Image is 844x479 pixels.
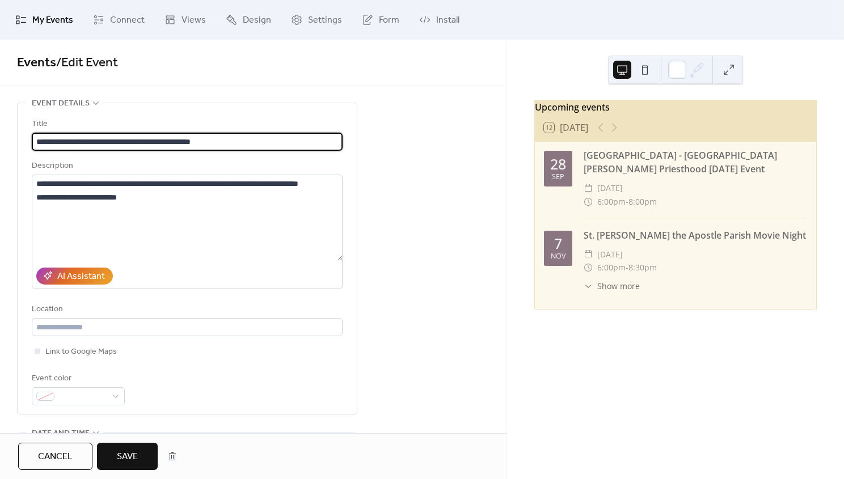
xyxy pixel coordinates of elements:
[32,97,90,111] span: Event details
[18,443,92,470] button: Cancel
[628,261,657,274] span: 8:30pm
[411,5,468,35] a: Install
[182,14,206,27] span: Views
[628,195,657,209] span: 8:00pm
[597,280,640,292] span: Show more
[584,181,593,195] div: ​
[217,5,280,35] a: Design
[110,14,145,27] span: Connect
[584,280,640,292] button: ​Show more
[32,372,123,385] div: Event color
[117,450,138,464] span: Save
[584,280,593,292] div: ​
[38,450,73,464] span: Cancel
[32,303,340,316] div: Location
[156,5,214,35] a: Views
[32,159,340,173] div: Description
[282,5,351,35] a: Settings
[551,253,566,260] div: Nov
[597,248,623,261] span: [DATE]
[626,261,628,274] span: -
[56,50,118,75] span: / Edit Event
[17,50,56,75] a: Events
[584,228,807,242] div: St. [PERSON_NAME] the Apostle Parish Movie Night
[626,195,628,209] span: -
[308,14,342,27] span: Settings
[243,14,271,27] span: Design
[535,100,816,114] div: Upcoming events
[85,5,153,35] a: Connect
[379,14,399,27] span: Form
[584,149,807,176] div: [GEOGRAPHIC_DATA] - [GEOGRAPHIC_DATA][PERSON_NAME] Priesthood [DATE] Event
[45,345,117,359] span: Link to Google Maps
[36,268,113,285] button: AI Assistant
[552,173,564,181] div: Sep
[32,117,340,131] div: Title
[584,261,593,274] div: ​
[597,195,626,209] span: 6:00pm
[32,427,90,440] span: Date and time
[97,443,158,470] button: Save
[584,195,593,209] div: ​
[353,5,408,35] a: Form
[57,270,105,283] div: AI Assistant
[436,14,459,27] span: Install
[32,14,73,27] span: My Events
[597,181,623,195] span: [DATE]
[584,248,593,261] div: ​
[554,236,562,251] div: 7
[550,157,566,171] div: 28
[7,5,82,35] a: My Events
[597,261,626,274] span: 6:00pm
